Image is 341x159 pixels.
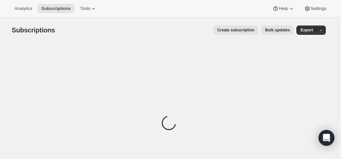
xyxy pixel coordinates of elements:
span: Subscriptions [41,6,71,11]
span: Help [279,6,288,11]
button: Bulk updates [261,25,294,35]
span: Analytics [15,6,32,11]
button: Settings [300,4,330,13]
button: Subscriptions [37,4,75,13]
button: Help [268,4,298,13]
span: Export [300,27,313,33]
span: Tools [80,6,90,11]
button: Create subscription [213,25,258,35]
button: Analytics [11,4,36,13]
span: Create subscription [217,27,254,33]
span: Bulk updates [265,27,290,33]
span: Subscriptions [12,26,55,34]
button: Export [296,25,317,35]
span: Settings [311,6,326,11]
button: Tools [76,4,101,13]
div: Open Intercom Messenger [319,130,334,146]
